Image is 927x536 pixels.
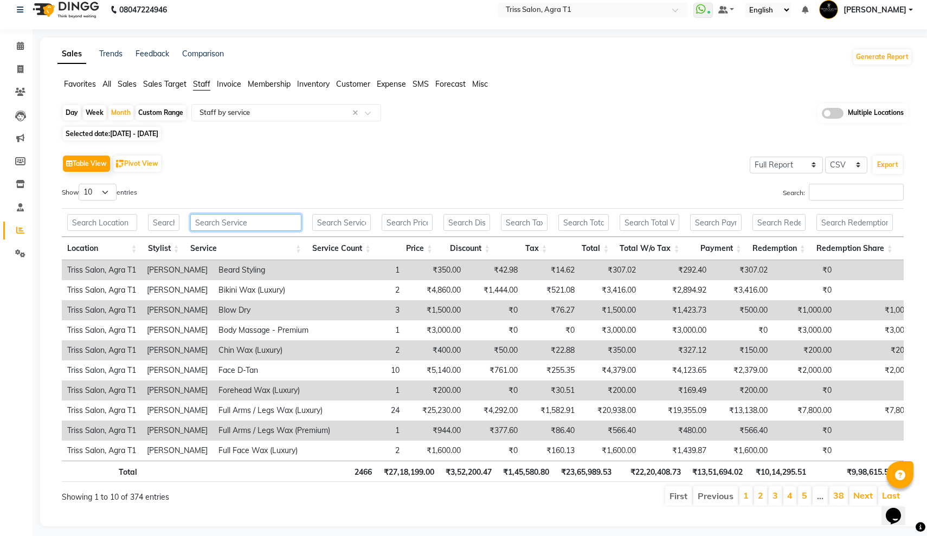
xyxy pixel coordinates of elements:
[405,340,466,360] td: ₹400.00
[67,214,137,231] input: Search Location
[62,485,403,503] div: Showing 1 to 10 of 374 entries
[873,156,903,174] button: Export
[466,260,523,280] td: ₹42.98
[495,237,553,260] th: Tax: activate to sort column ascending
[472,79,488,89] span: Misc
[312,214,371,231] input: Search Service Count
[580,260,641,280] td: ₹307.02
[773,280,837,300] td: ₹0
[405,280,466,300] td: ₹4,860.00
[580,380,641,401] td: ₹200.00
[802,490,807,501] a: 5
[837,401,924,421] td: ₹7,800.00
[809,184,904,201] input: Search:
[79,184,117,201] select: Showentries
[217,79,241,89] span: Invoice
[501,214,548,231] input: Search Tax
[773,401,837,421] td: ₹7,800.00
[787,490,793,501] a: 4
[523,340,580,360] td: ₹22.88
[580,421,641,441] td: ₹566.40
[773,441,837,461] td: ₹0
[712,401,773,421] td: ₹13,138.00
[62,280,141,300] td: Triss Salon, Agra T1
[141,280,213,300] td: [PERSON_NAME]
[553,237,615,260] th: Total: activate to sort column ascending
[837,320,924,340] td: ₹3,000.00
[377,79,406,89] span: Expense
[772,490,778,501] a: 3
[641,320,712,340] td: ₹3,000.00
[580,441,641,461] td: ₹1,600.00
[213,320,336,340] td: Body Massage - Premium
[641,421,712,441] td: ₹480.00
[405,441,466,461] td: ₹1,600.00
[523,441,580,461] td: ₹160.13
[141,300,213,320] td: [PERSON_NAME]
[336,79,370,89] span: Customer
[523,380,580,401] td: ₹30.51
[213,340,336,360] td: Chin Wax (Luxury)
[141,260,213,280] td: [PERSON_NAME]
[213,300,336,320] td: Blow Dry
[63,127,161,140] span: Selected date:
[783,184,904,201] label: Search:
[413,79,429,89] span: SMS
[336,421,405,441] td: 1
[435,79,466,89] span: Forecast
[641,280,712,300] td: ₹2,894.92
[336,320,405,340] td: 1
[853,49,911,64] button: Generate Report
[336,280,405,300] td: 2
[555,461,617,482] th: ₹23,65,989.53
[57,44,86,64] a: Sales
[143,237,185,260] th: Stylist: activate to sort column ascending
[62,360,141,380] td: Triss Salon, Agra T1
[405,360,466,380] td: ₹5,140.00
[580,320,641,340] td: ₹3,000.00
[614,237,685,260] th: Total W/o Tax: activate to sort column ascending
[837,260,924,280] td: ₹0
[773,260,837,280] td: ₹0
[308,461,377,482] th: 2466
[141,421,213,441] td: [PERSON_NAME]
[141,360,213,380] td: [PERSON_NAME]
[102,79,111,89] span: All
[62,401,141,421] td: Triss Salon, Agra T1
[773,320,837,340] td: ₹3,000.00
[99,49,123,59] a: Trends
[837,360,924,380] td: ₹2,000.00
[466,401,523,421] td: ₹4,292.00
[712,380,773,401] td: ₹200.00
[213,421,336,441] td: Full Arms / Legs Wax (Premium)
[405,421,466,441] td: ₹944.00
[758,490,763,501] a: 2
[62,260,141,280] td: Triss Salon, Agra T1
[712,441,773,461] td: ₹1,600.00
[641,340,712,360] td: ₹327.12
[141,401,213,421] td: [PERSON_NAME]
[580,360,641,380] td: ₹4,379.00
[62,184,137,201] label: Show entries
[580,300,641,320] td: ₹1,500.00
[466,340,523,360] td: ₹50.00
[336,360,405,380] td: 10
[712,280,773,300] td: ₹3,416.00
[63,156,110,172] button: Table View
[580,340,641,360] td: ₹350.00
[773,421,837,441] td: ₹0
[185,237,307,260] th: Service: activate to sort column ascending
[62,300,141,320] td: Triss Salon, Agra T1
[443,214,490,231] input: Search Discount
[307,237,376,260] th: Service Count: activate to sort column ascending
[833,490,844,501] a: 38
[748,461,812,482] th: ₹10,14,295.51
[213,380,336,401] td: Forehead Wax (Luxury)
[837,441,924,461] td: ₹0
[712,340,773,360] td: ₹150.00
[523,320,580,340] td: ₹0
[620,214,679,231] input: Search Total W/o Tax
[641,260,712,280] td: ₹292.40
[83,105,106,120] div: Week
[248,79,291,89] span: Membership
